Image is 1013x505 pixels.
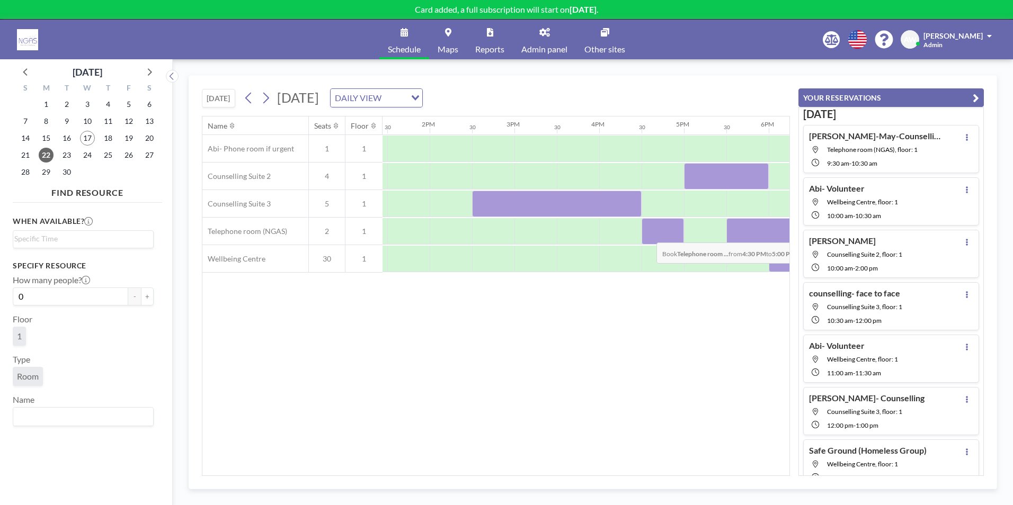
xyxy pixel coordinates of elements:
span: 11:00 AM [827,369,853,377]
span: Admin panel [521,45,567,53]
div: T [57,82,77,96]
span: - [849,159,851,167]
div: 5PM [676,120,689,128]
span: Maps [438,45,458,53]
span: Thursday, September 18, 2025 [101,131,115,146]
span: 10:30 AM [855,212,881,220]
span: 1 [345,199,383,209]
div: Name [208,121,227,131]
span: [PERSON_NAME] [923,31,983,40]
span: Tuesday, September 30, 2025 [59,165,74,179]
span: AW [904,35,917,44]
span: Saturday, September 13, 2025 [142,114,157,129]
b: 4:30 PM [742,250,766,258]
span: [DATE] [277,89,319,105]
span: 1 [309,144,345,154]
span: 10:00 AM [827,212,853,220]
img: organization-logo [17,29,38,50]
span: Monday, September 8, 2025 [39,114,54,129]
a: Admin panel [513,20,576,59]
span: Admin [923,41,943,49]
h4: FIND RESOURCE [13,183,162,198]
span: Wellbeing Centre, floor: 1 [827,460,898,468]
div: 30 [385,124,391,131]
a: Other sites [576,20,634,59]
input: Search for option [14,410,147,423]
div: 30 [469,124,476,131]
span: Room [17,371,39,382]
span: 2:00 PM [855,264,878,272]
span: 11:30 AM [855,369,881,377]
span: 1 [345,227,383,236]
span: - [853,317,855,324]
h3: [DATE] [803,107,979,121]
span: Wednesday, September 3, 2025 [80,97,95,112]
span: Sunday, September 21, 2025 [18,148,33,163]
span: 1 [345,144,383,154]
span: Tuesday, September 2, 2025 [59,97,74,112]
label: Floor [13,314,32,324]
span: 1 [345,254,383,264]
input: Search for option [385,91,405,105]
label: Name [13,394,34,405]
span: Monday, September 22, 2025 [39,148,54,163]
input: Search for option [14,233,147,245]
span: Other sites [584,45,625,53]
div: Seats [314,121,331,131]
a: Maps [429,20,467,59]
span: Saturday, September 6, 2025 [142,97,157,112]
span: 4:00 PM [852,474,875,482]
span: 1:00 PM [827,474,850,482]
span: 12:00 PM [855,317,882,324]
span: - [853,369,855,377]
span: 2 [309,227,345,236]
span: Reports [475,45,504,53]
span: 9:30 AM [827,159,849,167]
div: 4PM [591,120,605,128]
h4: Abi- Volunteer [809,340,865,351]
b: [DATE] [570,4,597,14]
span: Tuesday, September 23, 2025 [59,148,74,163]
span: Friday, September 26, 2025 [121,148,136,163]
span: Saturday, September 20, 2025 [142,131,157,146]
span: Counselling Suite 2 [202,172,271,181]
span: Tuesday, September 9, 2025 [59,114,74,129]
span: Wednesday, September 24, 2025 [80,148,95,163]
div: [DATE] [73,65,102,79]
span: Telephone room (NGAS), floor: 1 [827,146,918,154]
span: Sunday, September 7, 2025 [18,114,33,129]
a: Reports [467,20,513,59]
span: Thursday, September 4, 2025 [101,97,115,112]
div: 30 [554,124,561,131]
div: S [15,82,36,96]
span: 30 [309,254,345,264]
span: - [853,264,855,272]
span: Wellbeing Centre, floor: 1 [827,355,898,363]
span: Friday, September 19, 2025 [121,131,136,146]
div: W [77,82,98,96]
span: Counselling Suite 2, floor: 1 [827,250,902,258]
div: Search for option [13,231,153,247]
span: Book from to [656,242,802,264]
div: 6PM [761,120,774,128]
button: - [128,287,141,305]
span: 10:30 AM [827,317,853,324]
div: 30 [639,124,645,131]
div: Search for option [13,408,153,426]
span: Abi- Phone room if urgent [202,144,294,154]
h3: Specify resource [13,261,154,270]
button: YOUR RESERVATIONS [798,88,984,107]
span: Thursday, September 25, 2025 [101,148,115,163]
a: Schedule [379,20,429,59]
div: S [139,82,159,96]
span: Telephone room (NGAS) [202,227,287,236]
span: - [854,421,856,429]
button: [DATE] [202,89,235,107]
span: 4 [309,172,345,181]
span: Wednesday, September 10, 2025 [80,114,95,129]
span: 12:00 PM [827,421,854,429]
div: 30 [724,124,730,131]
b: 5:00 PM [772,250,796,258]
span: Wellbeing Centre [202,254,265,264]
div: F [118,82,139,96]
